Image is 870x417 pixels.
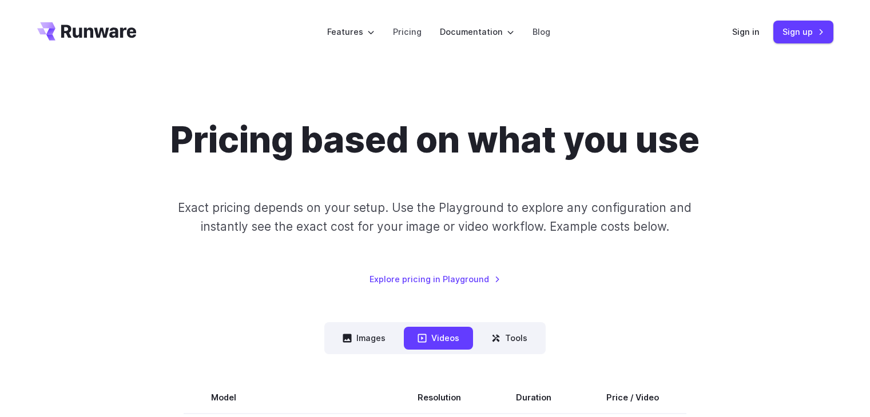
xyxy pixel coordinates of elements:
button: Tools [478,327,541,349]
label: Features [327,25,375,38]
a: Go to / [37,22,137,41]
a: Explore pricing in Playground [370,272,500,286]
a: Blog [533,25,550,38]
h1: Pricing based on what you use [170,119,700,162]
th: Price / Video [579,382,686,414]
button: Videos [404,327,473,349]
a: Pricing [393,25,422,38]
a: Sign in [732,25,760,38]
th: Duration [488,382,579,414]
p: Exact pricing depends on your setup. Use the Playground to explore any configuration and instantl... [156,198,713,236]
th: Model [184,382,390,414]
label: Documentation [440,25,514,38]
a: Sign up [773,21,833,43]
button: Images [329,327,399,349]
th: Resolution [390,382,488,414]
